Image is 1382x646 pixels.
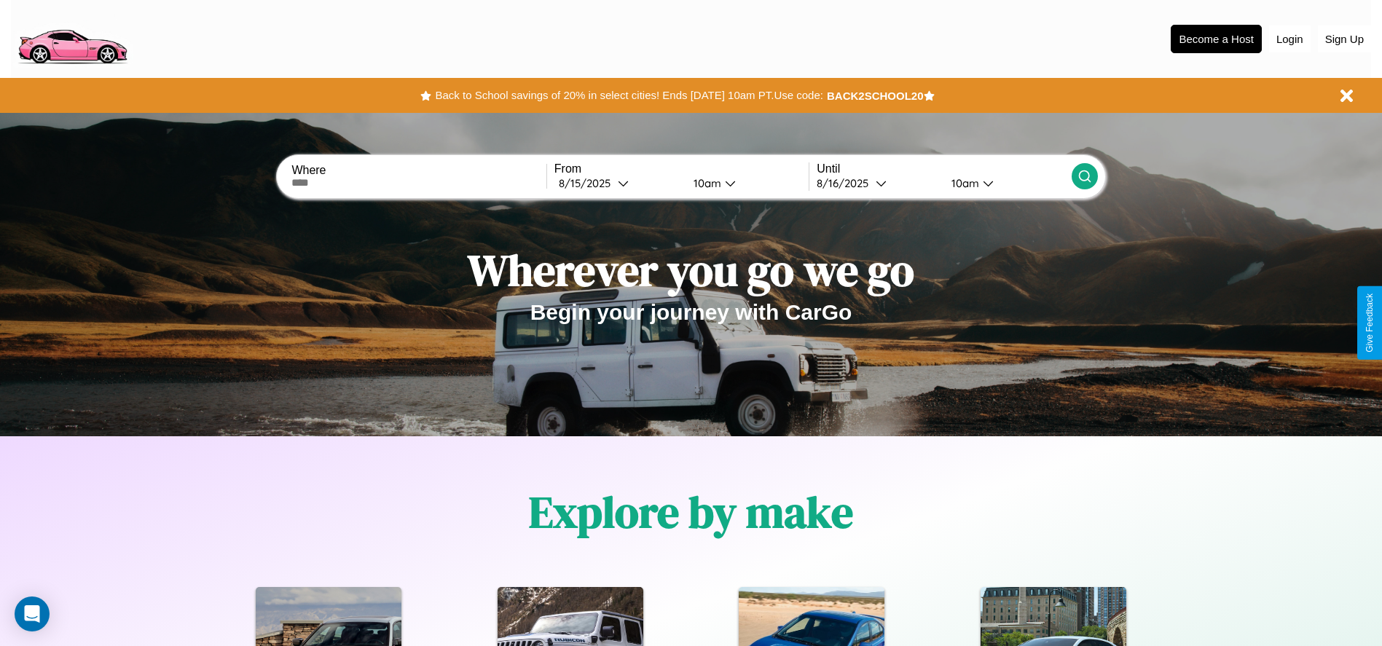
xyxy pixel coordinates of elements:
[686,176,725,190] div: 10am
[1269,25,1311,52] button: Login
[554,176,682,191] button: 8/15/2025
[431,85,826,106] button: Back to School savings of 20% in select cities! Ends [DATE] 10am PT.Use code:
[682,176,809,191] button: 10am
[944,176,983,190] div: 10am
[1171,25,1262,53] button: Become a Host
[817,176,876,190] div: 8 / 16 / 2025
[15,596,50,631] div: Open Intercom Messenger
[1318,25,1371,52] button: Sign Up
[11,7,133,68] img: logo
[1365,294,1375,352] div: Give Feedback
[827,90,924,102] b: BACK2SCHOOL20
[817,162,1071,176] label: Until
[529,482,853,542] h1: Explore by make
[559,176,618,190] div: 8 / 15 / 2025
[291,164,546,177] label: Where
[554,162,809,176] label: From
[940,176,1072,191] button: 10am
